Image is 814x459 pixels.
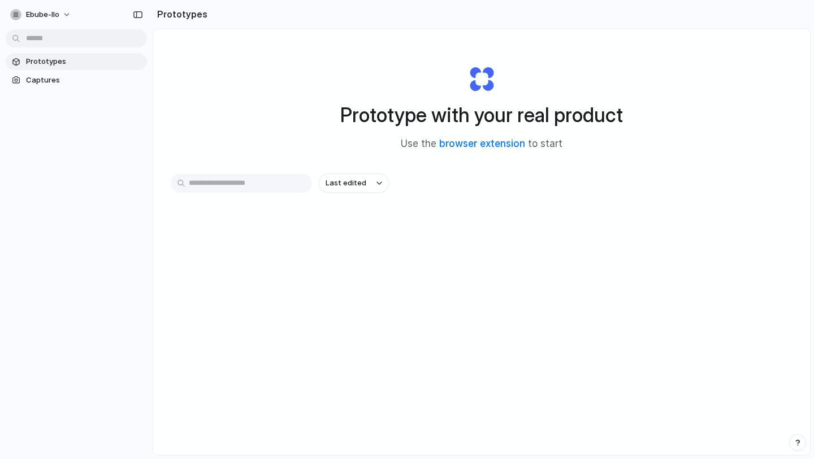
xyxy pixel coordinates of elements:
a: browser extension [439,138,525,149]
span: ebube-ilo [26,9,59,20]
a: Prototypes [6,53,147,70]
span: Use the to start [401,137,562,151]
h1: Prototype with your real product [340,100,623,130]
a: Captures [6,72,147,89]
span: Last edited [326,177,366,189]
h2: Prototypes [153,7,207,21]
button: Last edited [319,174,389,193]
span: Prototypes [26,56,142,67]
button: ebube-ilo [6,6,77,24]
span: Captures [26,75,142,86]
